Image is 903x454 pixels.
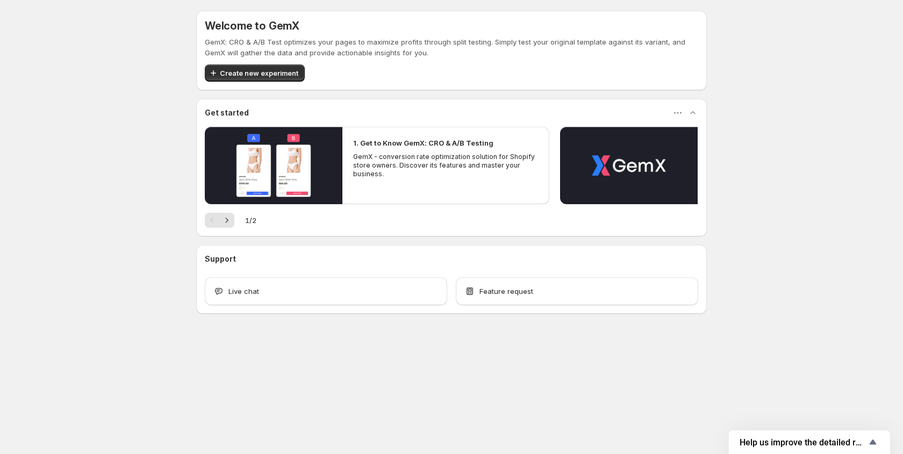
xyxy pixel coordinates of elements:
button: Play video [560,127,698,204]
h5: Welcome to GemX [205,19,299,32]
h3: Support [205,254,236,264]
span: Feature request [479,286,533,297]
span: Help us improve the detailed report for A/B campaigns [740,437,866,448]
h3: Get started [205,107,249,118]
button: Show survey - Help us improve the detailed report for A/B campaigns [740,436,879,449]
p: GemX - conversion rate optimization solution for Shopify store owners. Discover its features and ... [353,153,538,178]
h2: 1. Get to Know GemX: CRO & A/B Testing [353,138,493,148]
p: GemX: CRO & A/B Test optimizes your pages to maximize profits through split testing. Simply test ... [205,37,698,58]
span: 1 / 2 [245,215,256,226]
button: Create new experiment [205,64,305,82]
span: Create new experiment [220,68,298,78]
button: Next [219,213,234,228]
span: Live chat [228,286,259,297]
button: Play video [205,127,342,204]
nav: Pagination [205,213,234,228]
